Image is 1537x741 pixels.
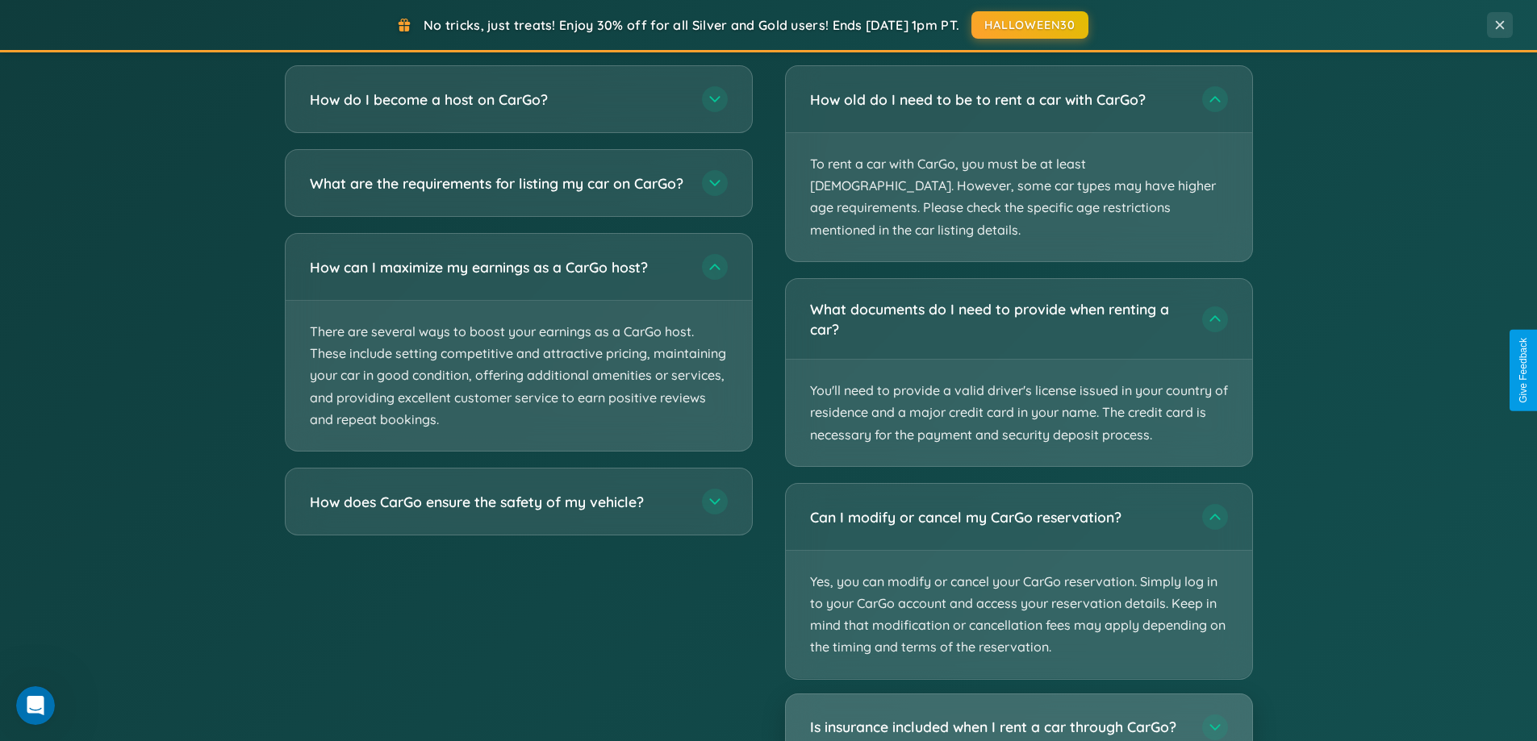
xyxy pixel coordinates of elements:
[310,257,686,277] h3: How can I maximize my earnings as a CarGo host?
[810,718,1186,738] h3: Is insurance included when I rent a car through CarGo?
[1518,338,1529,403] div: Give Feedback
[971,11,1088,39] button: HALLOWEEN30
[310,90,686,110] h3: How do I become a host on CarGo?
[810,299,1186,339] h3: What documents do I need to provide when renting a car?
[16,686,55,725] iframe: Intercom live chat
[786,360,1252,466] p: You'll need to provide a valid driver's license issued in your country of residence and a major c...
[810,90,1186,110] h3: How old do I need to be to rent a car with CarGo?
[310,173,686,194] h3: What are the requirements for listing my car on CarGo?
[286,301,752,451] p: There are several ways to boost your earnings as a CarGo host. These include setting competitive ...
[424,17,959,33] span: No tricks, just treats! Enjoy 30% off for all Silver and Gold users! Ends [DATE] 1pm PT.
[310,492,686,512] h3: How does CarGo ensure the safety of my vehicle?
[810,506,1186,527] h3: Can I modify or cancel my CarGo reservation?
[786,133,1252,261] p: To rent a car with CarGo, you must be at least [DEMOGRAPHIC_DATA]. However, some car types may ha...
[786,551,1252,679] p: Yes, you can modify or cancel your CarGo reservation. Simply log in to your CarGo account and acc...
